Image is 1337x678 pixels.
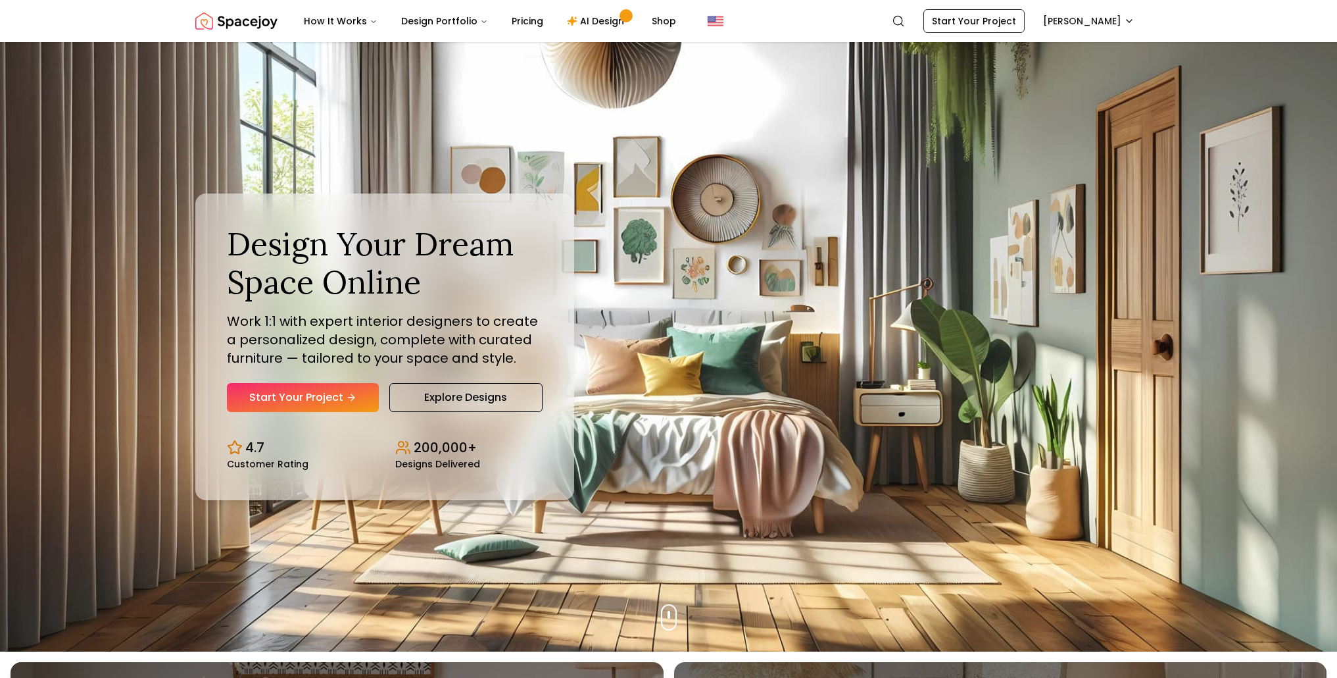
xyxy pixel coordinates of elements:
nav: Main [293,8,687,34]
a: Start Your Project [227,383,379,412]
img: United States [708,13,723,29]
button: Design Portfolio [391,8,498,34]
a: AI Design [556,8,639,34]
a: Start Your Project [923,9,1025,33]
button: How It Works [293,8,388,34]
a: Spacejoy [195,8,278,34]
a: Shop [641,8,687,34]
div: Design stats [227,428,543,469]
small: Customer Rating [227,459,308,469]
p: 200,000+ [414,438,477,457]
small: Designs Delivered [395,459,480,469]
a: Pricing [501,8,554,34]
button: [PERSON_NAME] [1035,9,1142,33]
a: Explore Designs [389,383,543,412]
h1: Design Your Dream Space Online [227,225,543,301]
img: Spacejoy Logo [195,8,278,34]
p: 4.7 [245,438,264,457]
p: Work 1:1 with expert interior designers to create a personalized design, complete with curated fu... [227,312,543,367]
